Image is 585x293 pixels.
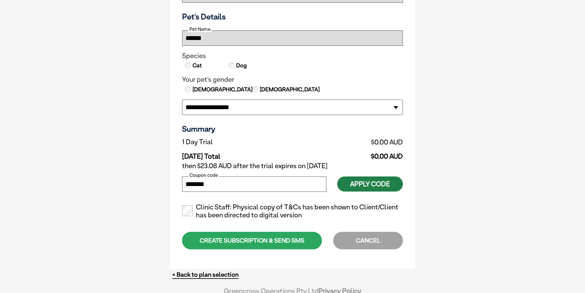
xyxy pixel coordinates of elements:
td: $0.00 AUD [302,148,403,160]
td: then $23.08 AUD after the trial expires on [DATE] [182,160,403,172]
legend: Your pet's gender [182,76,403,84]
td: 1 Day Trial [182,137,302,148]
h3: Pet's Details [180,12,405,21]
div: CANCEL [333,232,403,249]
td: [DATE] Total [182,148,302,160]
label: Clinic Staff: Physical copy of T&Cs has been shown to Client/Client has been directed to digital ... [182,203,403,219]
label: Coupon code [188,172,219,178]
td: $0.00 AUD [302,137,403,148]
input: Clinic Staff: Physical copy of T&Cs has been shown to Client/Client has been directed to digital ... [182,205,193,216]
button: Apply Code [337,176,403,192]
div: CREATE SUBSCRIPTION & SEND SMS [182,232,322,249]
h3: Summary [182,124,403,133]
legend: Species [182,52,403,60]
a: < Back to plan selection [172,271,239,279]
